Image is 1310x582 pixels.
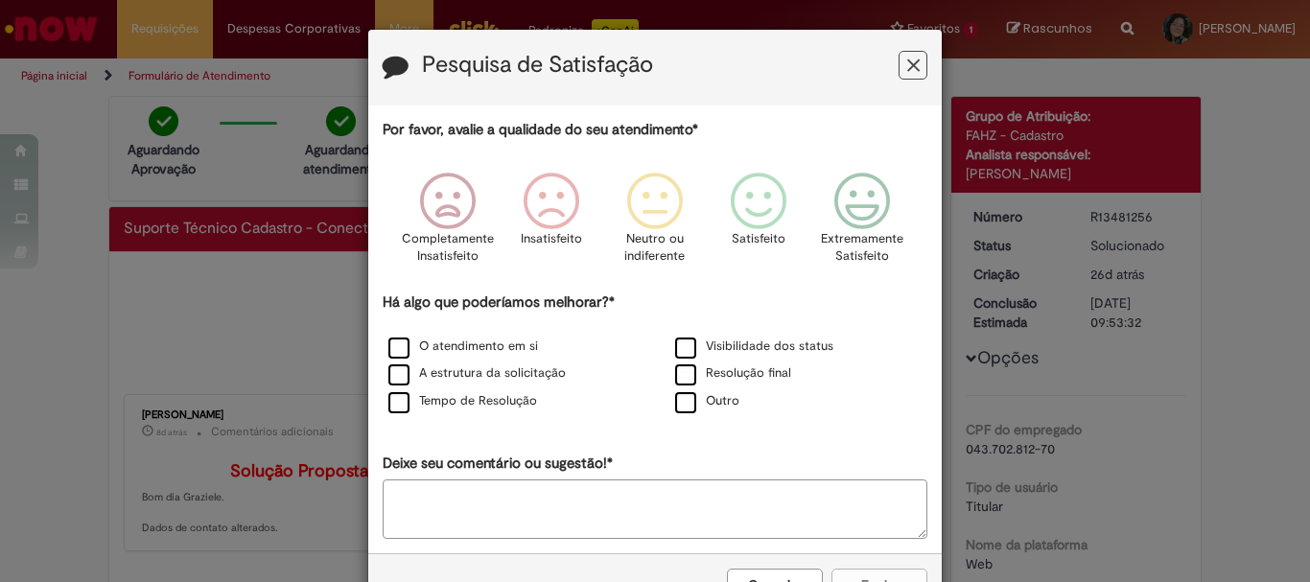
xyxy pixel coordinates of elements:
[620,230,690,266] p: Neutro ou indiferente
[503,158,600,290] div: Insatisfeito
[398,158,496,290] div: Completamente Insatisfeito
[383,120,698,140] label: Por favor, avalie a qualidade do seu atendimento*
[732,230,785,248] p: Satisfeito
[675,364,791,383] label: Resolução final
[521,230,582,248] p: Insatisfeito
[388,338,538,356] label: O atendimento em si
[422,53,653,78] label: Pesquisa de Satisfação
[821,230,903,266] p: Extremamente Satisfeito
[675,338,833,356] label: Visibilidade dos status
[383,454,613,474] label: Deixe seu comentário ou sugestão!*
[388,392,537,410] label: Tempo de Resolução
[813,158,911,290] div: Extremamente Satisfeito
[402,230,494,266] p: Completamente Insatisfeito
[675,392,739,410] label: Outro
[388,364,566,383] label: A estrutura da solicitação
[383,292,927,416] div: Há algo que poderíamos melhorar?*
[710,158,807,290] div: Satisfeito
[606,158,704,290] div: Neutro ou indiferente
